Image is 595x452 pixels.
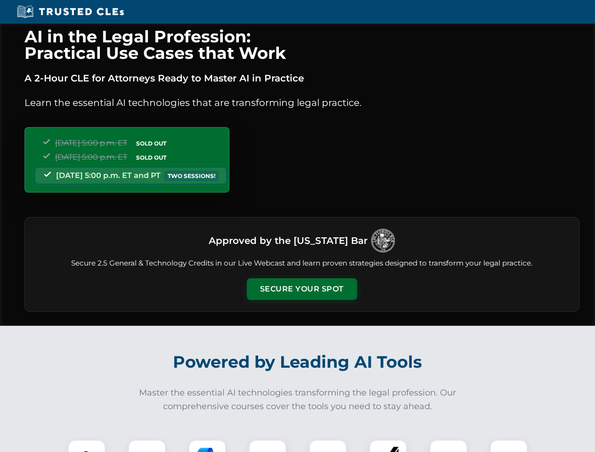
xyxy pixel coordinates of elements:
img: Logo [371,229,395,252]
h1: AI in the Legal Profession: Practical Use Cases that Work [24,28,579,61]
span: SOLD OUT [133,138,170,148]
h3: Approved by the [US_STATE] Bar [209,232,367,249]
img: Trusted CLEs [14,5,127,19]
span: [DATE] 5:00 p.m. ET [55,138,127,147]
p: Secure 2.5 General & Technology Credits in our Live Webcast and learn proven strategies designed ... [36,258,568,269]
button: Secure Your Spot [247,278,357,300]
h2: Powered by Leading AI Tools [37,346,559,379]
span: [DATE] 5:00 p.m. ET [55,153,127,161]
p: Learn the essential AI technologies that are transforming legal practice. [24,95,579,110]
span: SOLD OUT [133,153,170,162]
p: Master the essential AI technologies transforming the legal profession. Our comprehensive courses... [133,386,463,413]
p: A 2-Hour CLE for Attorneys Ready to Master AI in Practice [24,71,579,86]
